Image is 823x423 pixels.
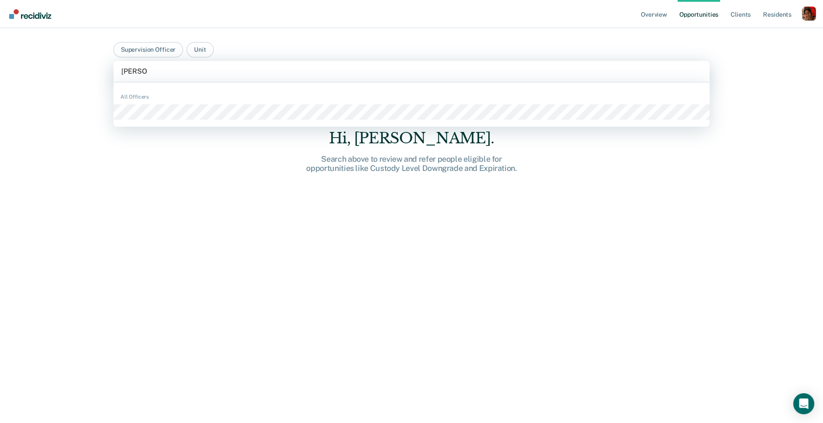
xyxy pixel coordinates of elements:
div: Open Intercom Messenger [793,393,814,414]
button: Supervision Officer [113,42,183,57]
div: All Officers [113,93,710,101]
div: Search above to review and refer people eligible for opportunities like Custody Level Downgrade a... [272,154,552,173]
img: Recidiviz [9,9,51,19]
button: Unit [187,42,213,57]
div: Hi, [PERSON_NAME]. [272,129,552,147]
button: Profile dropdown button [802,7,816,21]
